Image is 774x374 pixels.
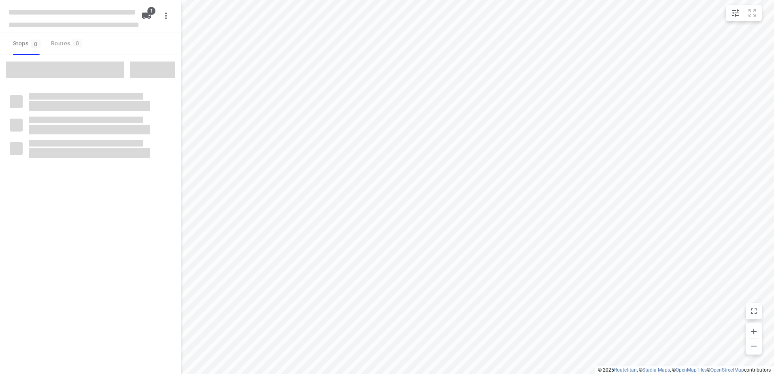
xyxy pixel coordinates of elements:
[710,367,744,373] a: OpenStreetMap
[727,5,744,21] button: Map settings
[726,5,762,21] div: small contained button group
[598,367,771,373] li: © 2025 , © , © © contributors
[642,367,670,373] a: Stadia Maps
[676,367,707,373] a: OpenMapTiles
[614,367,637,373] a: Routetitan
